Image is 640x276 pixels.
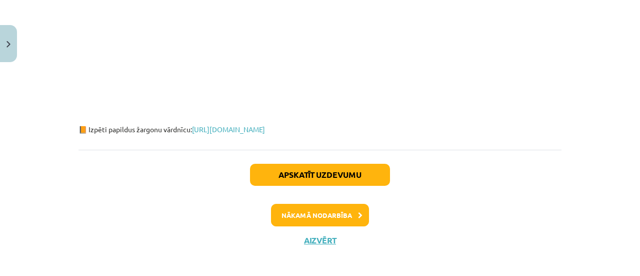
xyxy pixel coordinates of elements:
[6,41,10,48] img: icon-close-lesson-0947bae3869378f0d4975bcd49f059093ad1ed9edebbc8119c70593378902aed.svg
[250,164,390,186] button: Apskatīt uzdevumu
[192,125,265,134] a: [URL][DOMAIN_NAME]
[78,124,561,135] p: 📙 Izpēti papildus žargonu vārdnīcu:
[271,204,369,227] button: Nākamā nodarbība
[301,235,339,245] button: Aizvērt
